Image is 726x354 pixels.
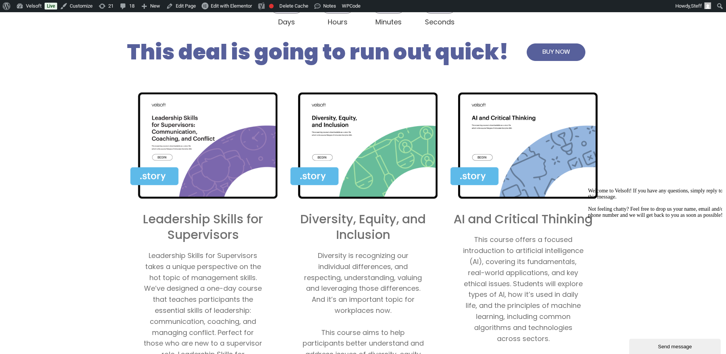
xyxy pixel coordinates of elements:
p: Diversity is recognizing our individual differences, and respecting, understanding, valuing and l... [302,250,424,316]
div: Seconds [425,17,455,27]
iframe: chat widget [585,185,722,335]
span: Welcome to Velsoft! If you have any questions, simply reply to this message. Not feeling chatty? ... [3,3,140,33]
span: Edit with Elementor [211,3,252,9]
div: Days [278,17,295,27]
p: This course offers a focused introduction to artificial intelligence (AI), covering its fundament... [462,234,584,344]
h2: AI and Critical Thinking [447,211,599,227]
a: Live [45,3,57,10]
div: Minutes [375,17,402,27]
a: BUY NOW [527,43,585,61]
iframe: chat widget [629,337,722,354]
div: Hours [328,17,348,27]
span: Steff [691,3,702,9]
span: BUY NOW [542,48,570,57]
h2: Leadership Skills for Supervisors [127,211,279,243]
div: Focus keyphrase not set [269,4,274,8]
h2: Diversity, Equity, and Inclusion [287,211,439,243]
div: Welcome to Velsoft! If you have any questions, simply reply to this message.Not feeling chatty? F... [3,3,140,34]
h2: This deal is going to run out quick! [127,38,509,66]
